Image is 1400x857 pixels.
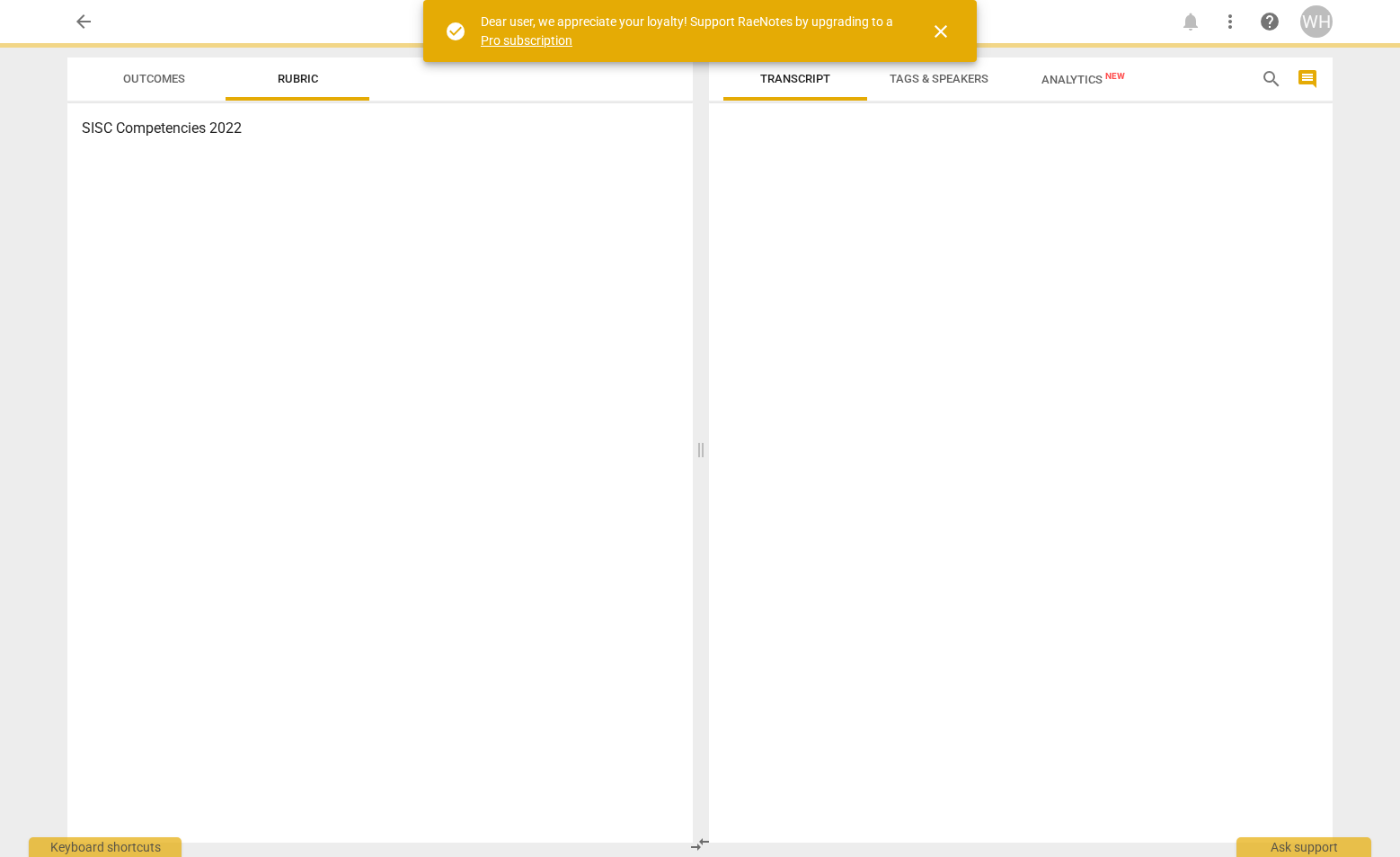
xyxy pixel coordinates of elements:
div: Keyboard shortcuts [29,837,182,857]
span: search [1261,68,1282,90]
button: Close [919,10,962,53]
span: Tags & Speakers [890,72,988,85]
a: Help [1254,5,1286,38]
span: check_circle [445,21,466,42]
span: Analytics [1041,73,1125,86]
button: WH [1300,5,1333,38]
span: Transcript [760,72,830,85]
span: New [1105,71,1125,81]
h3: SISC Competencies 2022 [82,118,678,139]
span: Rubric [278,72,318,85]
button: Search [1257,65,1286,93]
span: help [1259,11,1280,32]
div: Dear user, we appreciate your loyalty! Support RaeNotes by upgrading to a [481,13,898,49]
span: compare_arrows [689,834,711,855]
a: Pro subscription [481,33,572,48]
span: Outcomes [123,72,185,85]
span: comment [1297,68,1318,90]
span: more_vert [1219,11,1241,32]
span: arrow_back [73,11,94,32]
span: close [930,21,952,42]
button: Show/Hide comments [1293,65,1322,93]
div: Ask support [1236,837,1371,857]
